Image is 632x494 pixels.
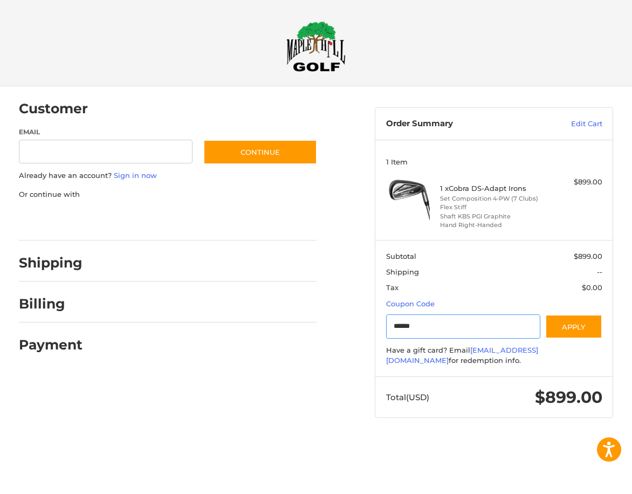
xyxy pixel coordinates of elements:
[386,345,602,366] div: Have a gift card? Email for redemption info.
[386,299,435,308] a: Coupon Code
[582,283,602,292] span: $0.00
[107,210,188,230] iframe: PayPal-paylater
[597,267,602,276] span: --
[386,267,419,276] span: Shipping
[386,157,602,166] h3: 1 Item
[386,119,533,129] h3: Order Summary
[440,194,546,203] li: Set Composition 4-PW (7 Clubs)
[386,283,399,292] span: Tax
[19,337,83,353] h2: Payment
[574,252,602,260] span: $899.00
[440,212,546,221] li: Shaft KBS PGI Graphite
[19,127,193,137] label: Email
[203,140,317,164] button: Continue
[286,21,346,72] img: Maple Hill Golf
[386,252,416,260] span: Subtotal
[15,210,96,230] iframe: PayPal-paypal
[19,189,317,200] p: Or continue with
[535,387,602,407] span: $899.00
[440,221,546,230] li: Hand Right-Handed
[440,184,546,193] h4: 1 x Cobra DS-Adapt Irons
[114,171,157,180] a: Sign in now
[548,177,602,188] div: $899.00
[19,100,88,117] h2: Customer
[19,296,82,312] h2: Billing
[19,255,83,271] h2: Shipping
[386,314,540,339] input: Gift Certificate or Coupon Code
[386,392,429,402] span: Total (USD)
[545,314,602,339] button: Apply
[543,465,632,494] iframe: Google Customer Reviews
[533,119,602,129] a: Edit Cart
[440,203,546,212] li: Flex Stiff
[198,210,279,230] iframe: PayPal-venmo
[19,170,317,181] p: Already have an account?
